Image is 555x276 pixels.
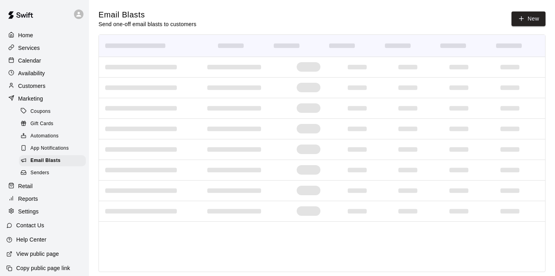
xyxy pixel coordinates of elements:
span: Gift Cards [30,120,53,128]
a: Automations [19,130,89,143]
p: Retail [18,182,33,190]
a: Calendar [6,55,83,67]
h5: Email Blasts [98,10,196,20]
p: Customers [18,82,45,90]
a: Marketing [6,93,83,105]
a: Availability [6,67,83,79]
span: Coupons [30,108,51,116]
p: Availability [18,69,45,77]
a: Senders [19,167,89,179]
p: Help Center [16,236,46,244]
a: App Notifications [19,143,89,155]
p: Services [18,44,40,52]
a: Settings [6,206,83,217]
p: Copy public page link [16,264,70,272]
div: App Notifications [19,143,86,154]
span: Senders [30,169,49,177]
p: Settings [18,207,39,215]
div: Senders [19,168,86,179]
span: Email Blasts [30,157,61,165]
p: View public page [16,250,59,258]
a: Email Blasts [19,155,89,167]
a: Reports [6,193,83,205]
p: Reports [18,195,38,203]
p: Calendar [18,57,41,65]
a: New [511,11,546,26]
div: Gift Cards [19,118,86,129]
div: Email Blasts [19,155,86,166]
div: Automations [19,131,86,142]
span: App Notifications [30,145,69,152]
a: Gift Cards [19,118,89,130]
p: Home [18,31,33,39]
a: Services [6,42,83,54]
a: Coupons [19,105,89,118]
div: Coupons [19,106,86,117]
p: Send one-off email blasts to customers [98,20,196,28]
p: Contact Us [16,221,44,229]
a: Customers [6,80,83,92]
a: Retail [6,180,83,192]
span: Automations [30,132,59,140]
a: Home [6,29,83,41]
p: Marketing [18,95,43,103]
